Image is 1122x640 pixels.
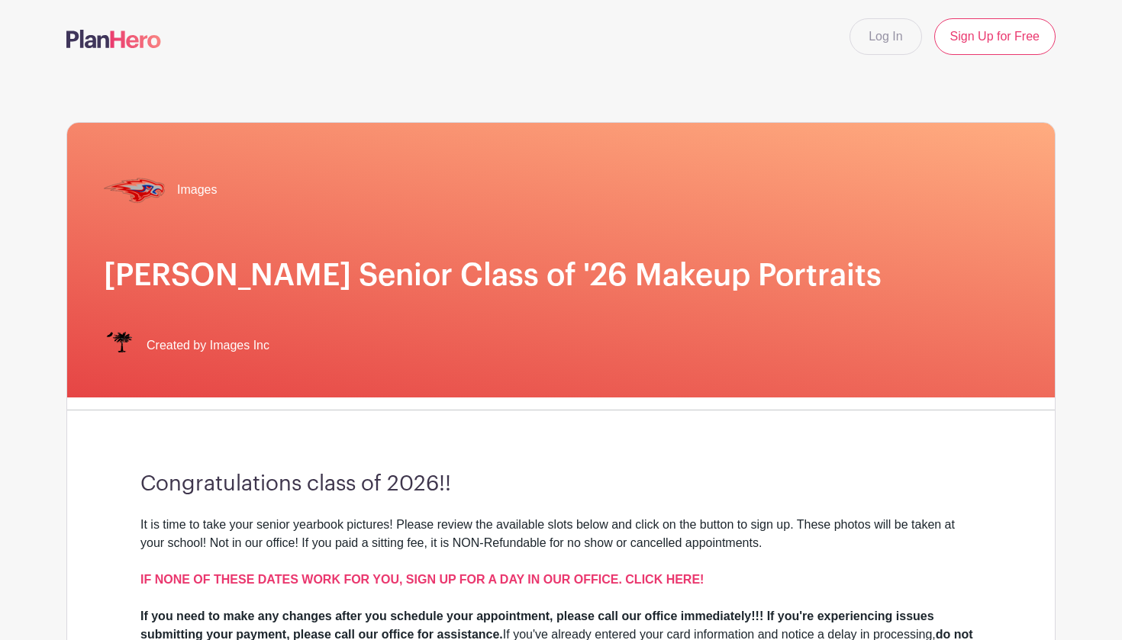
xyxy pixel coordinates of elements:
[66,30,161,48] img: logo-507f7623f17ff9eddc593b1ce0a138ce2505c220e1c5a4e2b4648c50719b7d32.svg
[177,181,217,199] span: Images
[104,159,165,220] img: hammond%20transp.%20(1).png
[850,18,921,55] a: Log In
[140,573,704,586] a: IF NONE OF THESE DATES WORK FOR YOU, SIGN UP FOR A DAY IN OUR OFFICE. CLICK HERE!
[140,516,982,571] div: It is time to take your senior yearbook pictures! Please review the available slots below and cli...
[140,471,982,497] h3: Congratulations class of 2026!!
[934,18,1056,55] a: Sign Up for Free
[147,336,269,355] span: Created by Images Inc
[104,257,1018,294] h1: [PERSON_NAME] Senior Class of '26 Makeup Portraits
[104,330,134,361] img: IMAGES%20logo%20transparenT%20PNG%20s.png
